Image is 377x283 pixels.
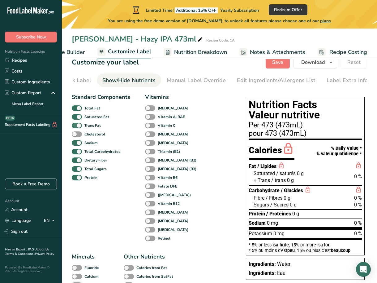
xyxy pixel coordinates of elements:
[249,231,272,237] span: Potassium
[5,247,27,252] a: Hire an Expert .
[274,7,302,13] span: Redeem Offer
[331,248,350,253] span: beaucoup
[292,211,299,217] span: 0 g
[5,252,35,256] a: Terms & Conditions .
[84,149,120,154] b: Total Carbohydrates
[84,157,107,163] b: Dietary Fiber
[354,231,362,237] span: 0 %
[84,105,100,111] b: Total Fat
[290,202,297,208] span: 0 g
[250,48,305,56] span: Notes & Attachments
[249,188,280,193] span: Carbohydrate
[206,38,235,43] div: Recipe Code: 1A
[84,114,109,120] b: Saturated Fat
[84,265,99,271] b: Fluoride
[257,163,276,169] span: / Lipides
[329,48,367,56] span: Recipe Costing
[84,274,99,279] b: Calcium
[347,59,361,66] span: Reset
[254,177,270,183] span: + Trans
[72,33,204,45] div: [PERSON_NAME] - Hazy IPA 473ml
[145,93,198,101] div: Vitamins
[277,261,291,267] span: Water
[277,270,285,276] span: Eau
[108,47,151,56] span: Customize Label
[249,240,362,253] section: * 5% or less is , 15% or more is
[158,175,178,180] b: Vitamin B6
[273,231,285,237] span: 0 mg
[158,105,188,111] b: [MEDICAL_DATA]
[158,227,188,232] b: [MEDICAL_DATA]
[249,270,276,276] span: Ingrédients:
[5,32,57,42] button: Subscribe Now
[327,76,368,85] div: Label Extra Info
[354,220,362,226] span: 0 %
[271,177,286,183] span: / trans
[249,122,362,129] div: Per 473 (473mL)
[281,188,303,193] span: / Glucides
[249,248,362,253] div: * 5% ou moins c’est , 15% ou plus c’est
[136,265,167,271] b: Calories from Fat
[249,211,265,217] span: Protein
[249,220,266,226] span: Sodium
[175,7,218,13] span: Additional 15% OFF
[266,56,290,69] button: Save
[158,123,175,128] b: Vitamin C
[267,220,278,226] span: 0 mg
[237,76,315,85] div: Edit Ingredients/Allergens List
[48,48,85,56] span: Recipe Builder
[320,242,329,247] span: a lot
[158,192,191,198] b: ([MEDICAL_DATA])
[84,131,105,137] b: Cholesterol
[318,45,367,59] a: Recipe Costing
[254,170,275,176] span: Saturated
[254,202,269,208] span: Sugars
[297,170,304,176] span: 0 g
[158,218,188,224] b: [MEDICAL_DATA]
[102,76,156,85] div: Show/Hide Nutrients
[287,248,295,253] span: peu
[266,195,282,201] span: / Fibres
[72,57,139,68] h1: Customize your label
[5,247,49,256] a: About Us .
[158,184,177,189] b: Folate DFE
[293,56,337,69] button: Download
[284,195,290,201] span: 0 g
[158,166,196,172] b: [MEDICAL_DATA] (B3)
[301,59,325,66] span: Download
[272,59,283,66] span: Save
[84,123,101,128] b: Trans Fat
[356,262,371,277] div: Open Intercom Messenger
[164,45,227,59] a: Nutrition Breakdown
[354,202,362,208] span: 0 %
[249,261,276,267] span: Ingredients:
[35,252,54,256] a: Privacy Policy
[249,163,256,169] span: Fat
[84,166,107,172] b: Total Sugars
[174,48,227,56] span: Nutrition Breakdown
[5,215,31,226] a: Language
[249,99,362,120] h1: Nutrition Facts Valeur nutritive
[316,146,362,157] div: % Daily Value * % valeur quotidienne *
[341,56,367,69] button: Reset
[5,179,57,189] a: Book a Free Demo
[5,90,41,96] div: Custom Report
[72,93,130,101] div: Standard Components
[354,174,362,179] span: 0 %
[158,236,170,241] b: Retinol
[158,210,188,215] b: [MEDICAL_DATA]
[249,130,362,137] div: pour 473 (473mL)
[84,140,98,146] b: Sodium
[158,149,180,154] b: Thiamin (B1)
[220,7,259,13] span: Yearly Subscription
[5,116,15,121] div: BETA
[276,242,289,247] span: a little
[124,253,176,261] div: Other Nutrients
[16,34,46,40] span: Subscribe Now
[320,18,331,24] span: plans
[276,170,296,176] span: / saturés
[158,140,188,146] b: [MEDICAL_DATA]
[72,253,109,261] div: Minerals
[158,131,188,137] b: [MEDICAL_DATA]
[249,142,294,160] div: Calories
